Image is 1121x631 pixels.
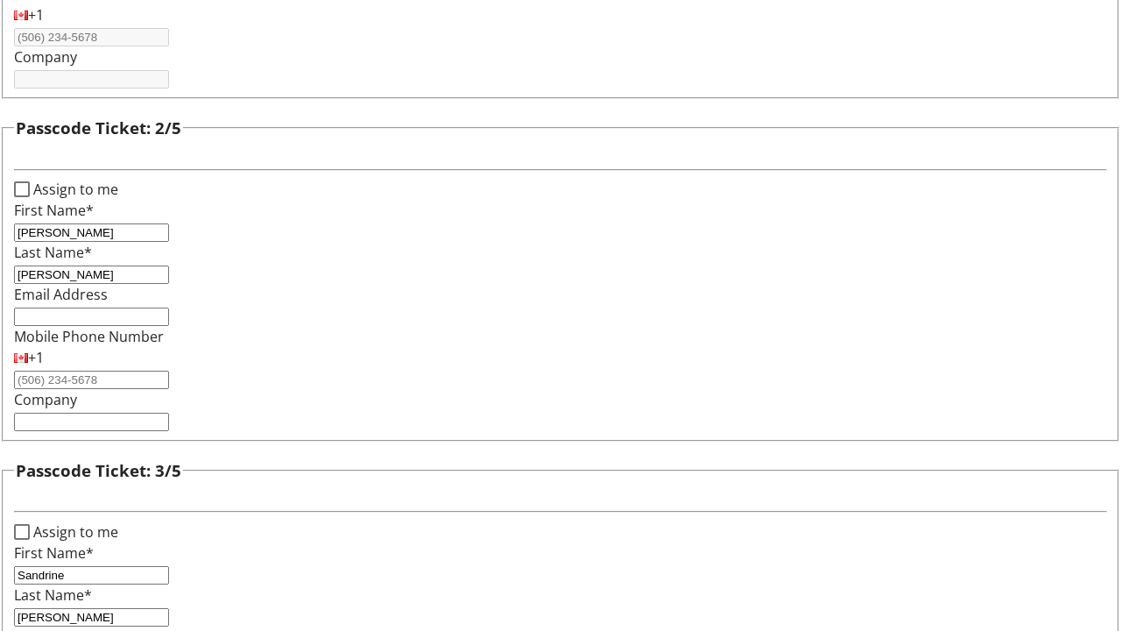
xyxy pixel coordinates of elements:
label: Email Address [14,285,108,304]
input: (506) 234-5678 [14,371,169,389]
h3: Passcode Ticket: 3/5 [16,458,181,483]
label: Last Name* [14,243,92,262]
label: First Name* [14,543,94,563]
h3: Passcode Ticket: 2/5 [16,116,181,140]
label: Company [14,390,77,409]
label: First Name* [14,201,94,220]
label: Company [14,47,77,67]
label: Assign to me [30,521,118,542]
input: (506) 234-5678 [14,28,169,46]
label: Mobile Phone Number [14,327,164,346]
label: Assign to me [30,179,118,200]
label: Last Name* [14,585,92,605]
